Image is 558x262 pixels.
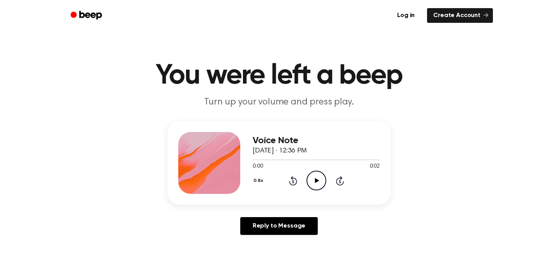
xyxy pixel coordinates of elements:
h1: You were left a beep [81,62,477,90]
p: Turn up your volume and press play. [130,96,428,109]
a: Log in [389,7,422,24]
a: Reply to Message [240,217,318,235]
a: Create Account [427,8,493,23]
span: 0:00 [253,163,263,171]
button: 0.8x [253,174,266,187]
a: Beep [65,8,109,23]
span: 0:02 [370,163,380,171]
span: [DATE] · 12:36 PM [253,147,307,154]
h3: Voice Note [253,135,380,146]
